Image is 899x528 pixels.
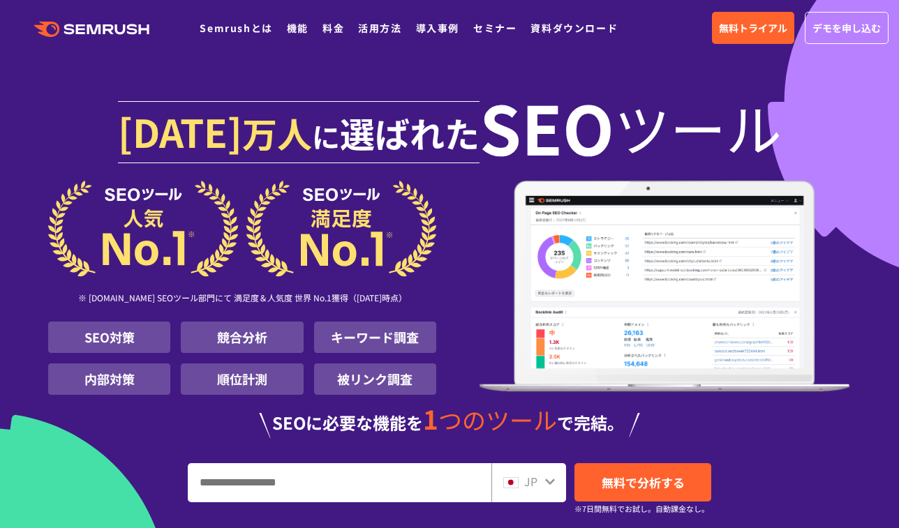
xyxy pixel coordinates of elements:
[574,463,711,501] a: 無料で分析する
[287,21,309,35] a: 機能
[423,400,438,437] span: 1
[340,107,480,158] span: 選ばれた
[48,277,436,322] div: ※ [DOMAIN_NAME] SEOツール部門にて 満足度＆人気度 世界 No.1獲得（[DATE]時点）
[602,474,685,491] span: 無料で分析する
[574,502,709,515] small: ※7日間無料でお試し。自動課金なし。
[322,21,344,35] a: 料金
[118,103,242,159] span: [DATE]
[480,99,614,155] span: SEO
[48,322,170,353] li: SEO対策
[358,21,401,35] a: 活用方法
[314,322,436,353] li: キーワード調査
[614,99,782,155] span: ツール
[719,20,787,36] span: 無料トライアル
[188,464,491,501] input: URL、キーワードを入力してください
[438,402,557,437] span: つのツール
[712,12,794,44] a: 無料トライアル
[812,20,881,36] span: デモを申し込む
[557,410,624,435] span: で完結。
[312,116,340,156] span: に
[48,363,170,395] li: 内部対策
[530,21,618,35] a: 資料ダウンロード
[181,322,303,353] li: 競合分析
[524,473,537,490] span: JP
[805,12,889,44] a: デモを申し込む
[314,363,436,395] li: 被リンク調査
[416,21,459,35] a: 導入事例
[200,21,272,35] a: Semrushとは
[473,21,517,35] a: セミナー
[48,406,851,438] div: SEOに必要な機能を
[181,363,303,395] li: 順位計測
[242,107,312,158] span: 万人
